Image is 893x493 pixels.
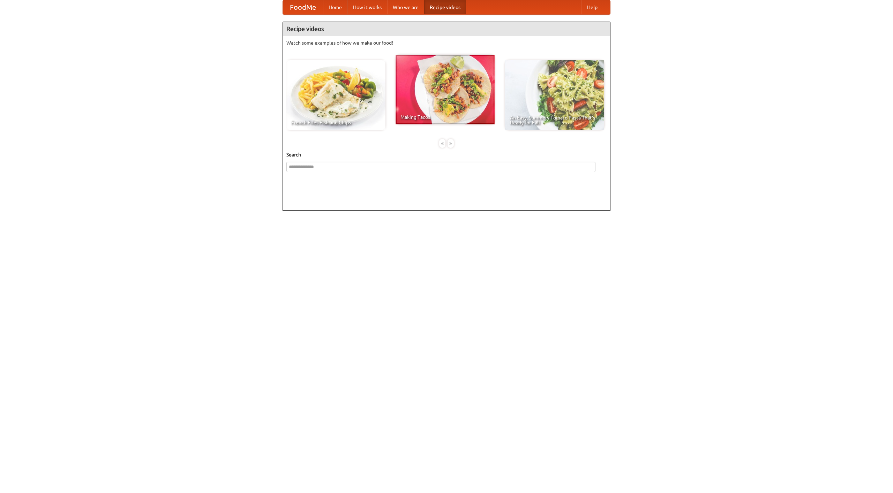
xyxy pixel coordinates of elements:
[286,60,385,130] a: French Fries Fish and Chips
[286,151,607,158] h5: Search
[510,115,599,125] span: An Easy, Summery Tomato Pasta That's Ready for Fall
[286,39,607,46] p: Watch some examples of how we make our food!
[400,115,490,120] span: Making Tacos
[323,0,347,14] a: Home
[283,0,323,14] a: FoodMe
[396,55,495,124] a: Making Tacos
[387,0,424,14] a: Who we are
[283,22,610,36] h4: Recipe videos
[291,120,381,125] span: French Fries Fish and Chips
[347,0,387,14] a: How it works
[439,139,445,148] div: «
[424,0,466,14] a: Recipe videos
[505,60,604,130] a: An Easy, Summery Tomato Pasta That's Ready for Fall
[448,139,454,148] div: »
[581,0,603,14] a: Help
